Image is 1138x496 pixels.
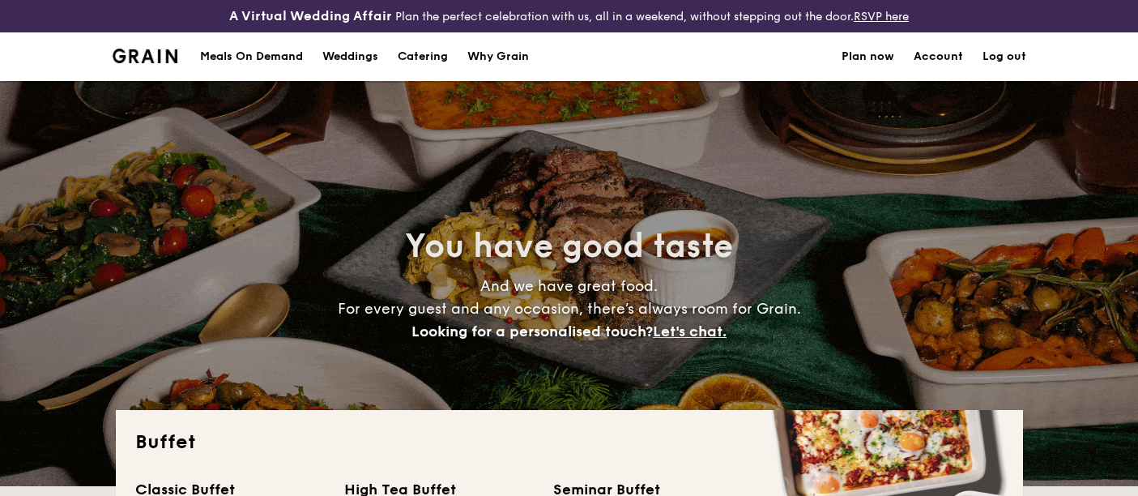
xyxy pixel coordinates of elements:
[467,32,529,81] div: Why Grain
[398,32,448,81] h1: Catering
[229,6,392,26] h4: A Virtual Wedding Affair
[190,32,313,81] a: Meals On Demand
[405,227,733,266] span: You have good taste
[338,277,801,340] span: And we have great food. For every guest and any occasion, there’s always room for Grain.
[411,323,653,340] span: Looking for a personalised touch?
[388,32,458,81] a: Catering
[313,32,388,81] a: Weddings
[458,32,539,81] a: Why Grain
[200,32,303,81] div: Meals On Demand
[653,323,727,340] span: Let's chat.
[854,10,909,24] a: RSVP here
[113,49,178,63] img: Grain
[914,32,963,81] a: Account
[190,6,948,26] div: Plan the perfect celebration with us, all in a weekend, without stepping out the door.
[842,32,894,81] a: Plan now
[113,49,178,63] a: Logotype
[982,32,1026,81] a: Log out
[135,430,1004,455] h2: Buffet
[322,32,378,81] div: Weddings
